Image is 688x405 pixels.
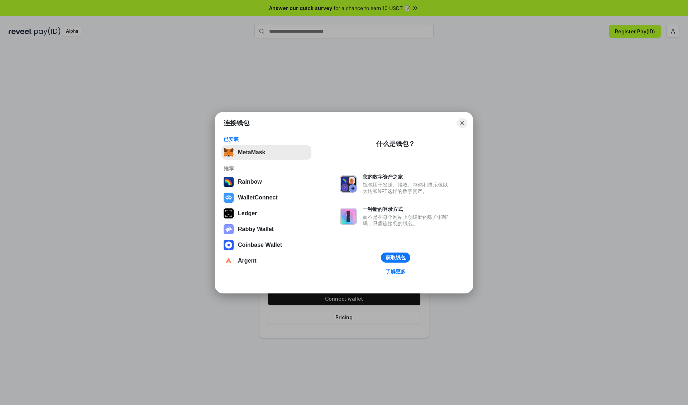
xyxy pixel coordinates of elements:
[363,214,451,227] div: 而不是在每个网站上创建新的账户和密码，只需连接您的钱包。
[376,140,415,148] div: 什么是钱包？
[224,256,234,266] img: svg+xml,%3Csvg%20width%3D%2228%22%20height%3D%2228%22%20viewBox%3D%220%200%2028%2028%22%20fill%3D...
[221,254,311,268] button: Argent
[224,224,234,234] img: svg+xml,%3Csvg%20xmlns%3D%22http%3A%2F%2Fwww.w3.org%2F2000%2Fsvg%22%20fill%3D%22none%22%20viewBox...
[238,179,262,185] div: Rainbow
[457,118,467,128] button: Close
[224,136,309,142] div: 已安装
[224,165,309,172] div: 推荐
[221,175,311,189] button: Rainbow
[224,193,234,203] img: svg+xml,%3Csvg%20width%3D%2228%22%20height%3D%2228%22%20viewBox%3D%220%200%2028%2028%22%20fill%3D...
[238,242,282,248] div: Coinbase Wallet
[224,119,249,127] h1: 连接钱包
[238,258,257,264] div: Argent
[386,268,406,275] div: 了解更多
[363,174,451,180] div: 您的数字资产之家
[340,175,357,193] img: svg+xml,%3Csvg%20xmlns%3D%22http%3A%2F%2Fwww.w3.org%2F2000%2Fsvg%22%20fill%3D%22none%22%20viewBox...
[381,267,410,276] a: 了解更多
[238,210,257,217] div: Ledger
[363,206,451,212] div: 一种新的登录方式
[221,145,311,160] button: MetaMask
[221,190,311,205] button: WalletConnect
[386,254,406,261] div: 获取钱包
[340,208,357,225] img: svg+xml,%3Csvg%20xmlns%3D%22http%3A%2F%2Fwww.w3.org%2F2000%2Fsvg%22%20fill%3D%22none%22%20viewBox...
[238,149,265,156] div: MetaMask
[221,222,311,236] button: Rabby Wallet
[238,226,274,232] div: Rabby Wallet
[224,147,234,157] img: svg+xml,%3Csvg%20fill%3D%22none%22%20height%3D%2233%22%20viewBox%3D%220%200%2035%2033%22%20width%...
[221,206,311,221] button: Ledger
[224,208,234,218] img: svg+xml,%3Csvg%20xmlns%3D%22http%3A%2F%2Fwww.w3.org%2F2000%2Fsvg%22%20width%3D%2228%22%20height%3...
[363,182,451,194] div: 钱包用于发送、接收、存储和显示像以太坊和NFT这样的数字资产。
[238,194,278,201] div: WalletConnect
[224,177,234,187] img: svg+xml,%3Csvg%20width%3D%22120%22%20height%3D%22120%22%20viewBox%3D%220%200%20120%20120%22%20fil...
[221,238,311,252] button: Coinbase Wallet
[381,253,410,263] button: 获取钱包
[224,240,234,250] img: svg+xml,%3Csvg%20width%3D%2228%22%20height%3D%2228%22%20viewBox%3D%220%200%2028%2028%22%20fill%3D...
